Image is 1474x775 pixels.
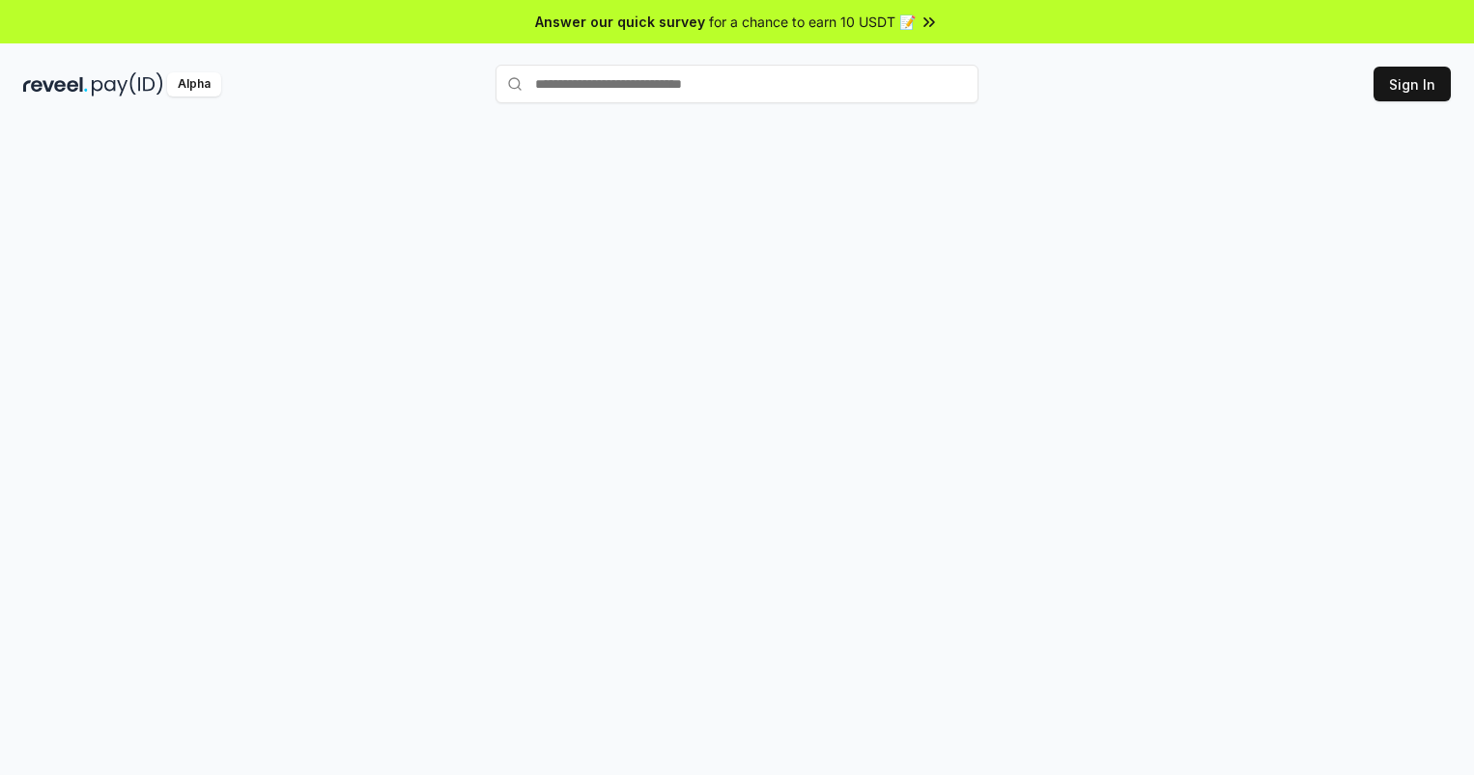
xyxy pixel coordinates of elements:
button: Sign In [1374,67,1451,101]
span: for a chance to earn 10 USDT 📝 [709,12,916,32]
span: Answer our quick survey [535,12,705,32]
img: pay_id [92,72,163,97]
img: reveel_dark [23,72,88,97]
div: Alpha [167,72,221,97]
